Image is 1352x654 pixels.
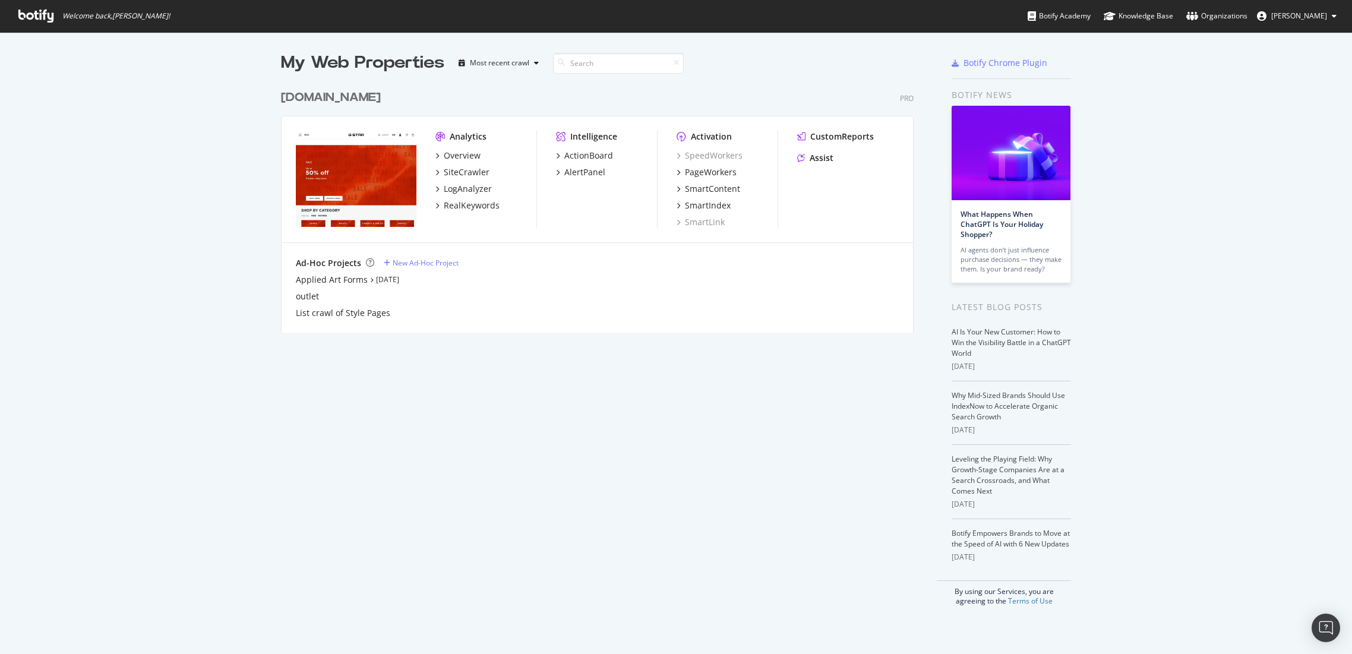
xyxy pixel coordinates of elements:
[685,166,737,178] div: PageWorkers
[677,200,731,211] a: SmartIndex
[677,183,740,195] a: SmartContent
[952,499,1071,510] div: [DATE]
[952,361,1071,372] div: [DATE]
[570,131,617,143] div: Intelligence
[376,274,399,285] a: [DATE]
[281,75,923,333] div: grid
[810,152,833,164] div: Assist
[444,200,500,211] div: RealKeywords
[952,106,1070,200] img: What Happens When ChatGPT Is Your Holiday Shopper?
[1008,596,1053,606] a: Terms of Use
[964,57,1047,69] div: Botify Chrome Plugin
[556,150,613,162] a: ActionBoard
[1028,10,1091,22] div: Botify Academy
[384,258,459,268] a: New Ad-Hoc Project
[961,245,1062,274] div: AI agents don’t just influence purchase decisions — they make them. Is your brand ready?
[900,93,914,103] div: Pro
[435,200,500,211] a: RealKeywords
[444,166,489,178] div: SiteCrawler
[685,183,740,195] div: SmartContent
[677,216,725,228] a: SmartLink
[1247,7,1346,26] button: [PERSON_NAME]
[691,131,732,143] div: Activation
[952,454,1064,496] a: Leveling the Playing Field: Why Growth-Stage Companies Are at a Search Crossroads, and What Comes...
[952,390,1065,422] a: Why Mid-Sized Brands Should Use IndexNow to Accelerate Organic Search Growth
[797,152,833,164] a: Assist
[393,258,459,268] div: New Ad-Hoc Project
[444,183,492,195] div: LogAnalyzer
[435,150,481,162] a: Overview
[281,89,381,106] div: [DOMAIN_NAME]
[685,200,731,211] div: SmartIndex
[952,89,1071,102] div: Botify news
[952,528,1070,549] a: Botify Empowers Brands to Move at the Speed of AI with 6 New Updates
[1186,10,1247,22] div: Organizations
[677,166,737,178] a: PageWorkers
[296,257,361,269] div: Ad-Hoc Projects
[937,580,1071,606] div: By using our Services, you are agreeing to the
[450,131,487,143] div: Analytics
[564,150,613,162] div: ActionBoard
[281,51,444,75] div: My Web Properties
[961,209,1043,239] a: What Happens When ChatGPT Is Your Holiday Shopper?
[470,59,529,67] div: Most recent crawl
[952,327,1071,358] a: AI Is Your New Customer: How to Win the Visibility Battle in a ChatGPT World
[564,166,605,178] div: AlertPanel
[62,11,170,21] span: Welcome back, [PERSON_NAME] !
[444,150,481,162] div: Overview
[677,150,743,162] a: SpeedWorkers
[435,166,489,178] a: SiteCrawler
[435,183,492,195] a: LogAnalyzer
[952,425,1071,435] div: [DATE]
[296,131,416,227] img: www.g-star.com
[952,57,1047,69] a: Botify Chrome Plugin
[454,53,544,72] button: Most recent crawl
[296,307,390,319] a: List crawl of Style Pages
[1312,614,1340,642] div: Open Intercom Messenger
[952,301,1071,314] div: Latest Blog Posts
[810,131,874,143] div: CustomReports
[553,53,684,74] input: Search
[1271,11,1327,21] span: Nadine Kraegeloh
[296,290,319,302] a: outlet
[797,131,874,143] a: CustomReports
[296,274,368,286] a: Applied Art Forms
[1104,10,1173,22] div: Knowledge Base
[952,552,1071,563] div: [DATE]
[556,166,605,178] a: AlertPanel
[281,89,386,106] a: [DOMAIN_NAME]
